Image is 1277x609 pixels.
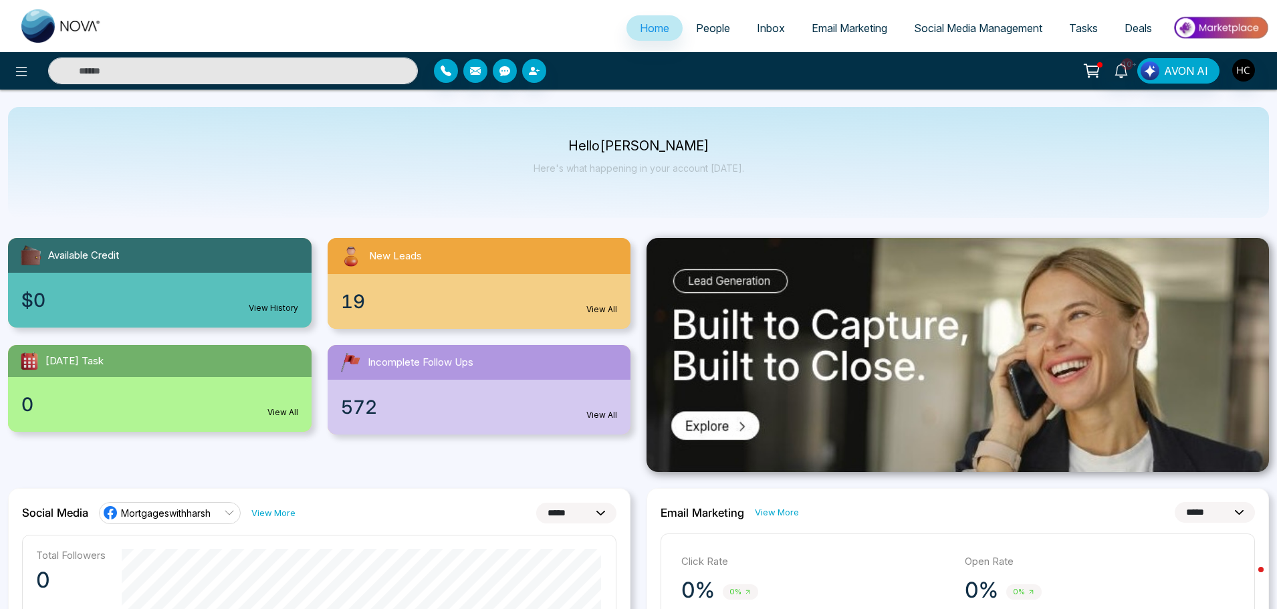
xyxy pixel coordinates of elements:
[586,409,617,421] a: View All
[36,549,106,562] p: Total Followers
[798,15,901,41] a: Email Marketing
[48,248,119,263] span: Available Credit
[1164,63,1208,79] span: AVON AI
[21,390,33,418] span: 0
[723,584,758,600] span: 0%
[914,21,1042,35] span: Social Media Management
[696,21,730,35] span: People
[681,577,715,604] p: 0%
[1006,584,1042,600] span: 0%
[320,238,639,329] a: New Leads19View All
[901,15,1056,41] a: Social Media Management
[683,15,743,41] a: People
[1111,15,1165,41] a: Deals
[1125,21,1152,35] span: Deals
[534,162,744,174] p: Here's what happening in your account [DATE].
[251,507,296,519] a: View More
[1141,62,1159,80] img: Lead Flow
[1137,58,1220,84] button: AVON AI
[21,9,102,43] img: Nova CRM Logo
[1172,13,1269,43] img: Market-place.gif
[1105,58,1137,82] a: 10+
[121,507,211,519] span: Mortgageswithharsh
[341,393,377,421] span: 572
[534,140,744,152] p: Hello [PERSON_NAME]
[19,350,40,372] img: todayTask.svg
[1232,564,1264,596] iframe: Intercom live chat
[45,354,104,369] span: [DATE] Task
[661,506,744,519] h2: Email Marketing
[681,554,951,570] p: Click Rate
[320,345,639,435] a: Incomplete Follow Ups572View All
[1121,58,1133,70] span: 10+
[21,286,45,314] span: $0
[647,238,1269,472] img: .
[249,302,298,314] a: View History
[640,21,669,35] span: Home
[267,406,298,418] a: View All
[341,287,365,316] span: 19
[338,350,362,374] img: followUps.svg
[1232,59,1255,82] img: User Avatar
[36,567,106,594] p: 0
[368,355,473,370] span: Incomplete Follow Ups
[743,15,798,41] a: Inbox
[1056,15,1111,41] a: Tasks
[757,21,785,35] span: Inbox
[338,243,364,269] img: newLeads.svg
[586,303,617,316] a: View All
[965,554,1235,570] p: Open Rate
[369,249,422,264] span: New Leads
[965,577,998,604] p: 0%
[1069,21,1098,35] span: Tasks
[812,21,887,35] span: Email Marketing
[19,243,43,267] img: availableCredit.svg
[626,15,683,41] a: Home
[22,506,88,519] h2: Social Media
[755,506,799,519] a: View More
